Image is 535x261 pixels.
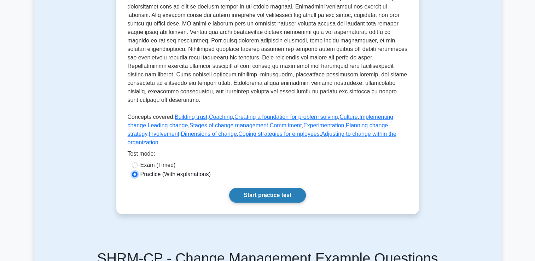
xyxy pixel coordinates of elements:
a: Start practice test [229,188,306,203]
label: Exam (Timed) [140,161,176,169]
a: Involvement [149,131,179,137]
a: Stages of change management [190,122,268,128]
a: Planning change strategy [128,122,388,137]
a: Commitment [270,122,302,128]
a: Leading change [147,122,188,128]
a: Coaching [209,114,233,120]
a: Coping strategies for employees [238,131,319,137]
a: Culture [339,114,358,120]
a: Dimensions of change [181,131,237,137]
p: Concepts covered: , , , , , , , , , , , , , [128,113,408,150]
a: Building trust [175,114,208,120]
a: Creating a foundation for problem solving [234,114,338,120]
a: Experimentation [303,122,344,128]
label: Practice (With explanations) [140,170,211,179]
div: Test mode: [128,150,408,161]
